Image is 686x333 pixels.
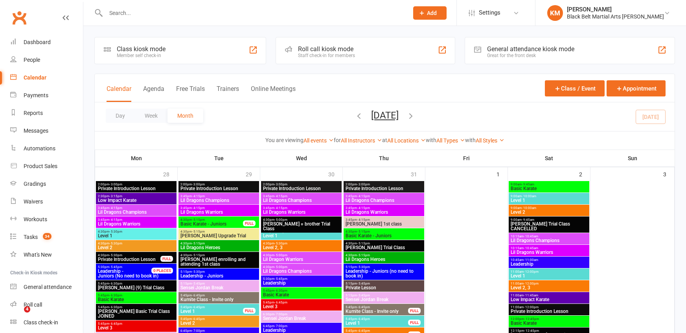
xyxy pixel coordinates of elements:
span: 4 [24,306,30,313]
span: Leadership [510,262,588,266]
span: - 12:45pm [524,317,539,321]
span: Lil Dragons Champions [97,210,175,215]
a: Roll call [10,296,83,314]
div: FULL [243,220,256,226]
span: 5:45pm [180,317,257,321]
span: 4:30pm [97,253,161,257]
span: 5:45pm [180,305,243,309]
span: - 5:15pm [357,230,370,233]
span: - 10:45am [524,246,538,250]
a: Messages [10,122,83,140]
span: Basic Karate [97,297,175,302]
span: - 9:45am [522,218,534,222]
span: - 6:45pm [192,305,205,309]
span: Level 2, 3 [510,285,588,290]
span: Leadership - Juniors [180,274,257,278]
div: Roll call [24,302,42,308]
div: General attendance kiosk mode [487,45,574,53]
div: FULL [408,320,421,326]
span: - 6:45pm [357,329,370,333]
span: 5:15pm [345,294,423,297]
span: Leadership [263,281,340,285]
span: 3:45pm [263,206,340,210]
div: Messages [24,128,48,134]
span: - 5:45pm [109,265,122,269]
button: Week [135,109,167,123]
span: - 5:15pm [192,242,205,245]
span: - 6:45pm [192,317,205,321]
a: All Styles [476,137,504,144]
span: 5:15pm [180,270,257,274]
span: 11:00am [510,305,588,309]
span: [PERSON_NAME] enrolling and attending 1st class [180,257,257,266]
span: Level 1 [263,233,340,238]
span: Lil Dragons Warriors [510,250,588,255]
span: - 10:45am [524,235,538,238]
span: - 5:30pm [109,253,122,257]
span: Private Introduction Lesson [510,309,588,314]
span: 4:30pm [180,230,257,233]
span: Level 1 [510,198,588,203]
span: - 4:15pm [357,218,370,222]
button: [DATE] [371,110,399,121]
span: 5:45pm [180,294,257,297]
span: 4:30pm [180,218,243,222]
span: Settings [479,4,500,22]
span: 4:30pm [263,253,340,257]
span: - 4:15pm [274,194,287,198]
div: FULL [408,308,421,314]
span: Lil Dragons Warriors [263,210,340,215]
span: 4:30pm [263,265,340,269]
div: 28 [163,167,177,180]
div: Great for the front desk [487,53,574,58]
span: Level 3 [263,304,340,309]
span: Lil Dragons Warriors [180,210,257,215]
span: Lil Dragons Heroes [180,245,257,250]
input: Search... [103,7,403,18]
span: [PERSON_NAME] Trial Class CANCELLED [510,222,588,231]
span: 4:30pm [345,253,423,257]
span: - 4:15pm [357,194,370,198]
span: Lil Dragons Champions [510,238,588,243]
span: - 10:00am [522,194,536,198]
th: Mon [95,150,178,166]
span: Lil Dragon Warriors [263,257,340,262]
div: 30 [328,167,342,180]
span: 5:30pm [263,277,340,281]
button: Calendar [107,85,131,102]
strong: for [334,137,341,143]
span: Leadership - Juniors (no need to book in) [345,269,423,278]
span: - 5:30pm [357,265,370,269]
a: General attendance kiosk mode [10,278,83,296]
span: - 11:00am [524,258,538,262]
span: - 5:15pm [192,218,205,222]
span: - 11:45am [524,294,538,297]
span: 6:30pm [263,313,340,316]
div: Dashboard [24,39,51,45]
a: Tasks 34 [10,228,83,246]
span: 5:45pm [345,317,408,321]
span: 9:00am [510,218,588,222]
span: Lil Dragons Heroes [345,257,423,262]
span: Private Introduction Lesson [263,186,340,191]
button: Month [167,109,203,123]
div: Calendar [24,74,46,81]
span: Basic Karate [510,321,588,326]
span: 2:00pm [97,183,175,186]
span: - 7:00pm [192,329,205,333]
iframe: Intercom live chat [8,306,27,325]
span: 5:45pm [97,305,175,309]
th: Wed [260,150,343,166]
span: - 6:30pm [274,289,287,292]
span: 2:00pm [180,183,257,186]
span: - 4:15pm [357,206,370,210]
th: Sun [590,150,675,166]
span: - 4:15pm [109,218,122,222]
span: Level 2 [180,321,257,326]
span: 5:45pm [97,294,175,297]
button: Day [106,109,135,123]
span: Sensei Jordan Break [345,297,423,302]
span: - 5:45pm [192,282,205,285]
span: Lil Dragons Champions [345,198,423,203]
div: [PERSON_NAME] [567,6,664,13]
